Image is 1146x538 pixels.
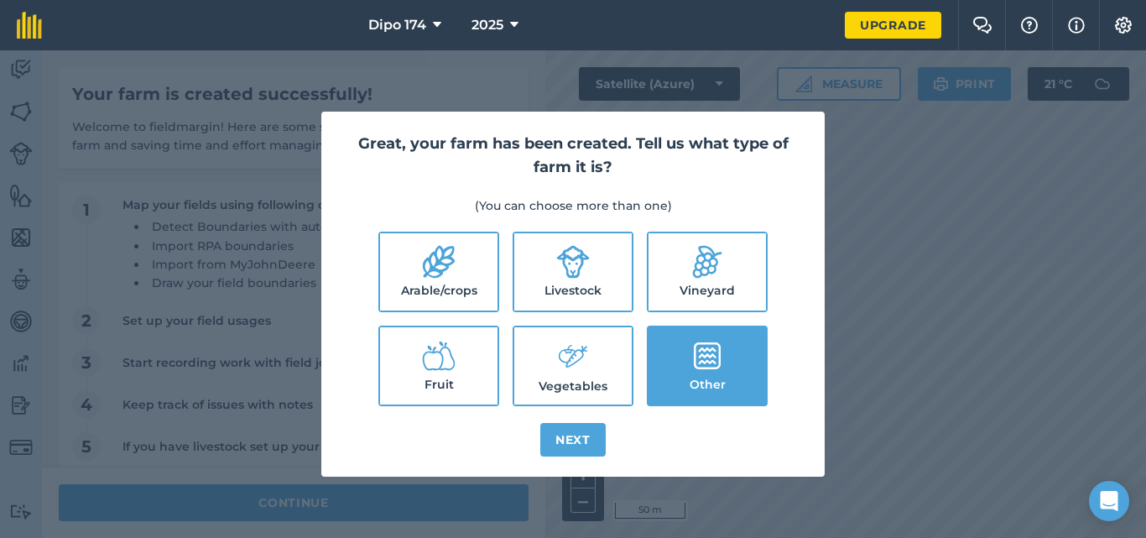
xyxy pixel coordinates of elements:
[1113,17,1133,34] img: A cog icon
[1089,481,1129,521] div: Open Intercom Messenger
[514,233,632,311] label: Livestock
[1068,15,1085,35] img: svg+xml;base64,PHN2ZyB4bWxucz0iaHR0cDovL3d3dy53My5vcmcvMjAwMC9zdmciIHdpZHRoPSIxNyIgaGVpZ2h0PSIxNy...
[540,423,606,457] button: Next
[649,233,766,311] label: Vineyard
[380,327,497,405] label: Fruit
[17,12,42,39] img: fieldmargin Logo
[368,15,426,35] span: Dipo 174
[649,327,766,405] label: Other
[972,17,992,34] img: Two speech bubbles overlapping with the left bubble in the forefront
[341,132,805,180] h2: Great, your farm has been created. Tell us what type of farm it is?
[380,233,497,311] label: Arable/crops
[341,196,805,215] p: (You can choose more than one)
[845,12,941,39] a: Upgrade
[514,327,632,405] label: Vegetables
[1019,17,1039,34] img: A question mark icon
[471,15,503,35] span: 2025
